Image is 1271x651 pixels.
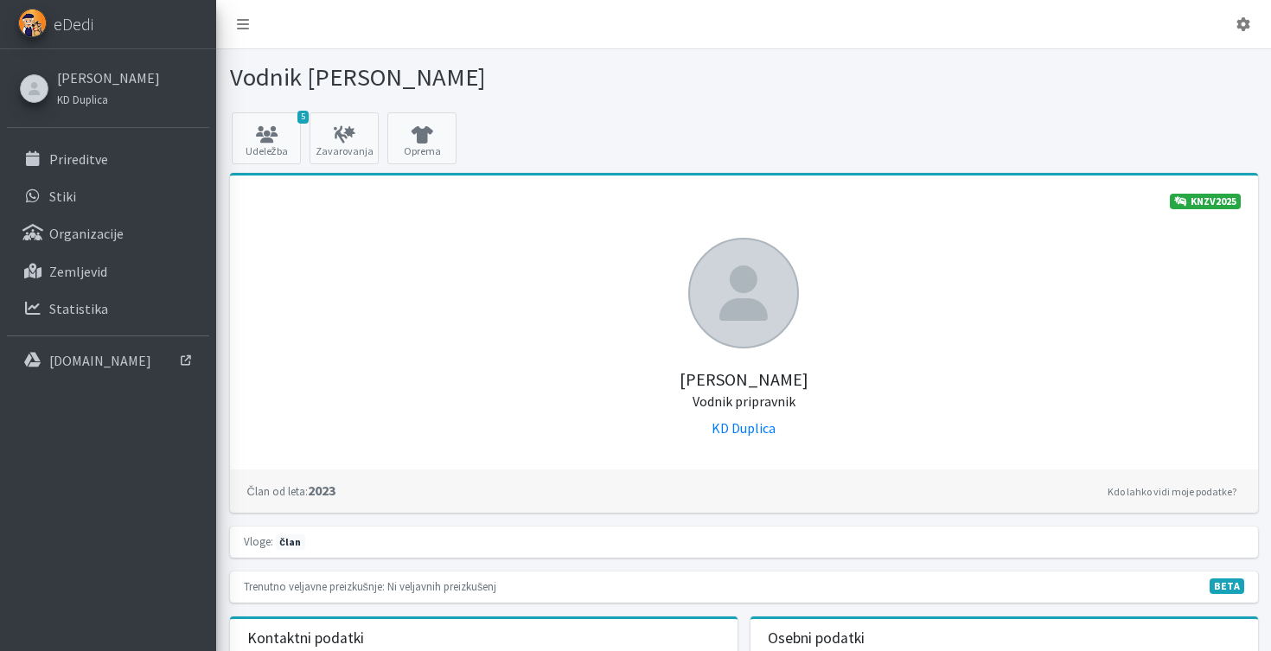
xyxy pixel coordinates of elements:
[7,142,209,176] a: Prireditve
[1103,482,1241,502] a: Kdo lahko vidi moje podatke?
[693,393,795,410] small: Vodnik pripravnik
[276,534,305,550] span: član
[232,112,301,164] a: 5 Udeležba
[1210,578,1244,594] span: V fazi razvoja
[230,62,738,93] h1: Vodnik [PERSON_NAME]
[712,419,776,437] a: KD Duplica
[49,188,76,205] p: Stiki
[49,300,108,317] p: Statistika
[1170,194,1241,209] a: KNZV2025
[57,67,160,88] a: [PERSON_NAME]
[7,254,209,289] a: Zemljevid
[310,112,379,164] a: Zavarovanja
[49,225,124,242] p: Organizacije
[387,579,496,593] small: Ni veljavnih preizkušenj
[7,343,209,378] a: [DOMAIN_NAME]
[7,291,209,326] a: Statistika
[247,629,364,648] h3: Kontaktni podatki
[387,112,457,164] a: Oprema
[247,348,1241,411] h5: [PERSON_NAME]
[18,9,47,37] img: eDedi
[768,629,865,648] h3: Osebni podatki
[57,88,160,109] a: KD Duplica
[244,534,273,548] small: Vloge:
[49,263,107,280] p: Zemljevid
[7,216,209,251] a: Organizacije
[49,150,108,168] p: Prireditve
[54,11,93,37] span: eDedi
[297,111,309,124] span: 5
[244,579,385,593] small: Trenutno veljavne preizkušnje:
[57,93,108,106] small: KD Duplica
[49,352,151,369] p: [DOMAIN_NAME]
[247,484,308,498] small: Član od leta:
[7,179,209,214] a: Stiki
[247,482,335,499] strong: 2023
